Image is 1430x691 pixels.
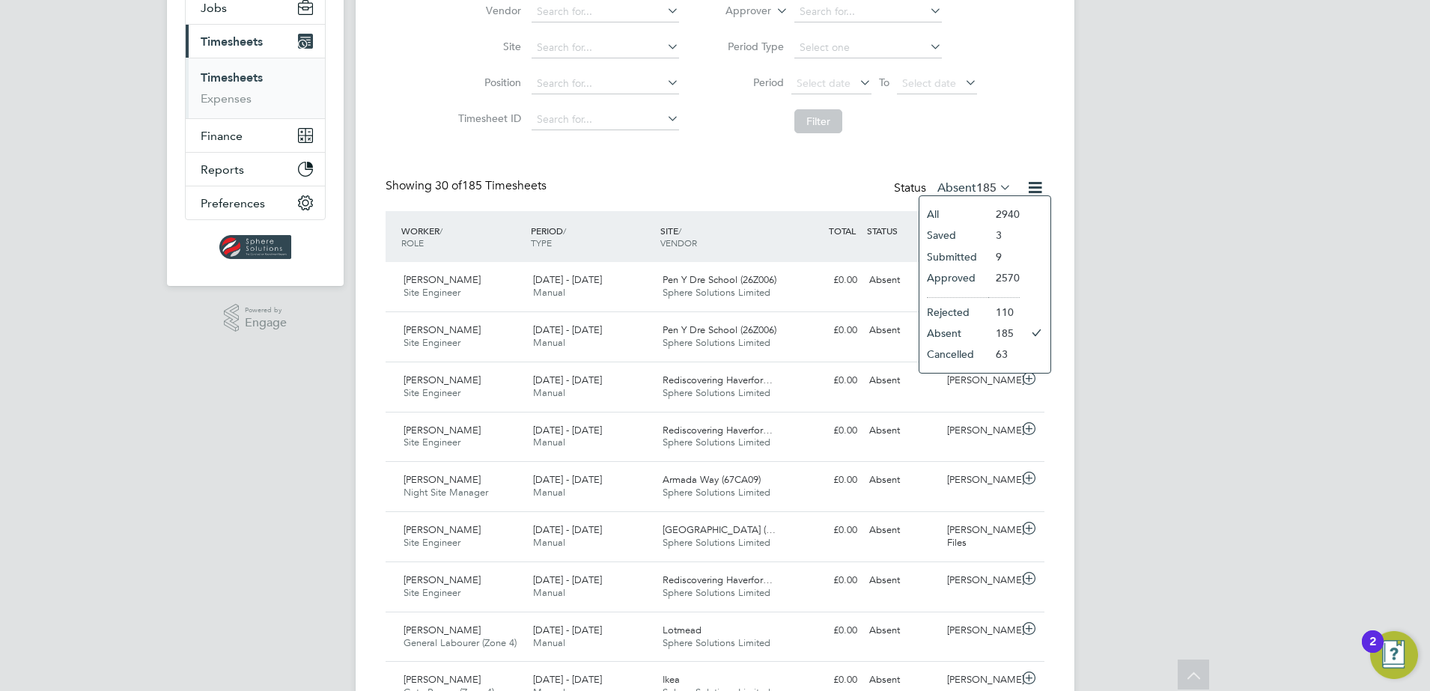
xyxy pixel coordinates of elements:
[454,4,521,17] label: Vendor
[439,225,442,237] span: /
[401,237,424,249] span: ROLE
[919,323,988,344] li: Absent
[186,186,325,219] button: Preferences
[533,523,602,536] span: [DATE] - [DATE]
[533,323,602,336] span: [DATE] - [DATE]
[663,673,680,686] span: Ikea
[532,1,679,22] input: Search for...
[863,618,941,643] div: Absent
[201,129,243,143] span: Finance
[404,273,481,286] span: [PERSON_NAME]
[245,317,287,329] span: Engage
[919,267,988,288] li: Approved
[533,573,602,586] span: [DATE] - [DATE]
[919,204,988,225] li: All
[678,225,681,237] span: /
[533,586,565,599] span: Manual
[404,586,460,599] span: Site Engineer
[533,374,602,386] span: [DATE] - [DATE]
[988,225,1020,246] li: 3
[533,486,565,499] span: Manual
[988,344,1020,365] li: 63
[988,246,1020,267] li: 9
[919,246,988,267] li: Submitted
[785,268,863,293] div: £0.00
[454,112,521,125] label: Timesheet ID
[704,4,771,19] label: Approver
[386,178,550,194] div: Showing
[988,204,1020,225] li: 2940
[794,37,942,58] input: Select one
[533,673,602,686] span: [DATE] - [DATE]
[785,568,863,593] div: £0.00
[863,468,941,493] div: Absent
[435,178,462,193] span: 30 of
[785,618,863,643] div: £0.00
[988,302,1020,323] li: 110
[663,523,776,536] span: [GEOGRAPHIC_DATA] (…
[245,304,287,317] span: Powered by
[663,573,773,586] span: Rediscovering Haverfor…
[663,374,773,386] span: Rediscovering Haverfor…
[201,91,252,106] a: Expenses
[454,40,521,53] label: Site
[863,368,941,393] div: Absent
[863,518,941,543] div: Absent
[863,318,941,343] div: Absent
[404,374,481,386] span: [PERSON_NAME]
[663,424,773,436] span: Rediscovering Haverfor…
[863,568,941,593] div: Absent
[829,225,856,237] span: TOTAL
[398,217,527,256] div: WORKER
[785,318,863,343] div: £0.00
[533,473,602,486] span: [DATE] - [DATE]
[185,235,326,259] a: Go to home page
[404,286,460,299] span: Site Engineer
[186,25,325,58] button: Timesheets
[937,180,1011,195] label: Absent
[663,486,770,499] span: Sphere Solutions Limited
[533,273,602,286] span: [DATE] - [DATE]
[404,386,460,399] span: Site Engineer
[201,196,265,210] span: Preferences
[663,386,770,399] span: Sphere Solutions Limited
[941,568,1019,593] div: [PERSON_NAME]
[435,178,547,193] span: 185 Timesheets
[863,268,941,293] div: Absent
[663,273,776,286] span: Pen Y Dre School (26Z006)
[533,624,602,636] span: [DATE] - [DATE]
[663,286,770,299] span: Sphere Solutions Limited
[186,58,325,118] div: Timesheets
[863,217,941,244] div: STATUS
[404,473,481,486] span: [PERSON_NAME]
[454,76,521,89] label: Position
[941,368,1019,393] div: [PERSON_NAME]
[533,286,565,299] span: Manual
[532,73,679,94] input: Search for...
[404,523,481,536] span: [PERSON_NAME]
[532,109,679,130] input: Search for...
[663,323,776,336] span: Pen Y Dre School (26Z006)
[663,536,770,549] span: Sphere Solutions Limited
[404,336,460,349] span: Site Engineer
[404,436,460,448] span: Site Engineer
[533,536,565,549] span: Manual
[404,536,460,549] span: Site Engineer
[919,225,988,246] li: Saved
[532,37,679,58] input: Search for...
[563,225,566,237] span: /
[988,323,1020,344] li: 185
[533,636,565,649] span: Manual
[941,518,1019,555] div: [PERSON_NAME] Files
[941,468,1019,493] div: [PERSON_NAME]
[988,267,1020,288] li: 2570
[941,418,1019,443] div: [PERSON_NAME]
[976,180,997,195] span: 185
[874,73,894,92] span: To
[404,636,517,649] span: General Labourer (Zone 4)
[533,336,565,349] span: Manual
[1370,631,1418,679] button: Open Resource Center, 2 new notifications
[533,436,565,448] span: Manual
[663,586,770,599] span: Sphere Solutions Limited
[716,40,784,53] label: Period Type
